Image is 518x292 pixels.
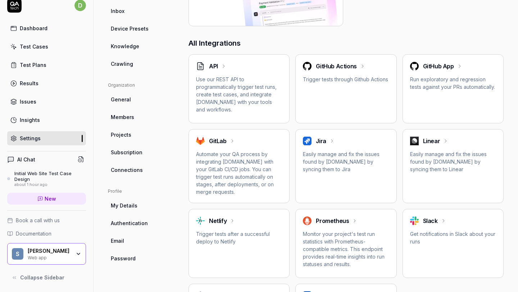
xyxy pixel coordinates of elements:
[410,76,496,91] p: Run exploratory and regression tests against your PRs automatically.
[111,166,143,174] span: Connections
[316,62,356,70] h2: GitHub Actions
[108,252,177,265] a: Password
[209,216,227,225] h2: Netlify
[108,4,177,18] a: Inbox
[303,137,312,145] img: Hackoffice
[410,150,496,173] p: Easily manage and fix the issues found by [DOMAIN_NAME] by syncing them to Linear
[108,216,177,230] a: Authentication
[7,230,86,237] a: Documentation
[7,131,86,145] a: Settings
[17,156,35,163] h4: AI Chat
[403,129,504,203] a: HackofficeLinearEasily manage and fix the issues found by [DOMAIN_NAME] by syncing them to Linear
[108,57,177,70] a: Crawling
[295,54,396,123] a: HackofficeGitHub ActionsTrigger tests through Github Actions
[410,230,496,245] p: Get notifications in Slack about your runs
[16,230,51,237] span: Documentation
[20,274,64,281] span: Collapse Sidebar
[7,270,86,285] button: Collapse Sidebar
[7,76,86,90] a: Results
[108,188,177,195] div: Profile
[111,149,142,156] span: Subscription
[303,76,389,83] p: Trigger tests through Github Actions
[108,146,177,159] a: Subscription
[196,76,282,113] p: Use our REST API to programmatically trigger test runs, create test cases, and integrate [DOMAIN_...
[45,195,56,202] span: New
[111,237,124,245] span: Email
[108,163,177,177] a: Connections
[303,62,312,70] img: Hackoffice
[108,82,177,88] div: Organization
[209,62,218,70] h2: API
[14,182,86,187] div: about 1 hour ago
[7,193,86,205] a: New
[423,137,440,145] h2: Linear
[28,254,71,260] div: Web app
[196,137,205,145] img: Hackoffice
[188,129,290,203] a: HackofficeGitLabAutomate your QA process by integrating [DOMAIN_NAME] with your GitLab CI/CD jobs...
[108,40,177,53] a: Knowledge
[403,54,504,123] a: HackofficeGitHub AppRun exploratory and regression tests against your PRs automatically.
[303,230,389,268] p: Monitor your project's test run statistics with Prometheus-compatible metrics. This endpoint prov...
[196,150,282,196] p: Automate your QA process by integrating [DOMAIN_NAME] with your GitLab CI/CD jobs. You can trigge...
[20,98,36,105] div: Issues
[196,217,205,224] img: Hackoffice
[7,21,86,35] a: Dashboard
[423,216,438,225] h2: Slack
[20,61,46,69] div: Test Plans
[316,216,349,225] h2: Prometheus
[111,7,124,15] span: Inbox
[316,137,326,145] h2: Jira
[111,202,137,209] span: My Details
[295,129,396,203] a: HackofficeJiraEasily manage and fix the issues found by [DOMAIN_NAME] by syncing them to Jira
[7,40,86,54] a: Test Cases
[7,95,86,109] a: Issues
[111,219,148,227] span: Authentication
[303,216,312,225] img: Hackoffice
[108,199,177,212] a: My Details
[410,216,419,225] img: Hackoffice
[111,255,136,262] span: Password
[111,25,149,32] span: Device Presets
[20,43,48,50] div: Test Cases
[108,110,177,124] a: Members
[20,116,40,124] div: Insights
[196,230,282,245] p: Trigger tests after a successful deploy to Netlify
[7,58,86,72] a: Test Plans
[111,60,133,68] span: Crawling
[28,248,71,254] div: Sujan
[410,62,419,70] img: Hackoffice
[111,96,131,103] span: General
[20,24,47,32] div: Dashboard
[108,234,177,247] a: Email
[111,42,139,50] span: Knowledge
[108,93,177,106] a: General
[188,38,504,49] h3: All Integrations
[188,54,290,123] a: APIUse our REST API to programmatically trigger test runs, create test cases, and integrate [DOMA...
[108,22,177,35] a: Device Presets
[403,209,504,278] a: HackofficeSlackGet notifications in Slack about your runs
[20,79,38,87] div: Results
[295,209,396,278] a: HackofficePrometheusMonitor your project's test run statistics with Prometheus-compatible metrics...
[111,131,131,138] span: Projects
[423,62,454,70] h2: GitHub App
[12,248,23,260] span: S
[16,216,60,224] span: Book a call with us
[410,137,419,145] img: Hackoffice
[7,216,86,224] a: Book a call with us
[7,113,86,127] a: Insights
[7,243,86,265] button: S[PERSON_NAME]Web app
[188,209,290,278] a: HackofficeNetlifyTrigger tests after a successful deploy to Netlify
[209,137,227,145] h2: GitLab
[20,134,41,142] div: Settings
[14,170,86,182] div: Initial Web Site Test Case Design
[111,113,134,121] span: Members
[108,128,177,141] a: Projects
[7,170,86,187] a: Initial Web Site Test Case Designabout 1 hour ago
[303,150,389,173] p: Easily manage and fix the issues found by [DOMAIN_NAME] by syncing them to Jira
